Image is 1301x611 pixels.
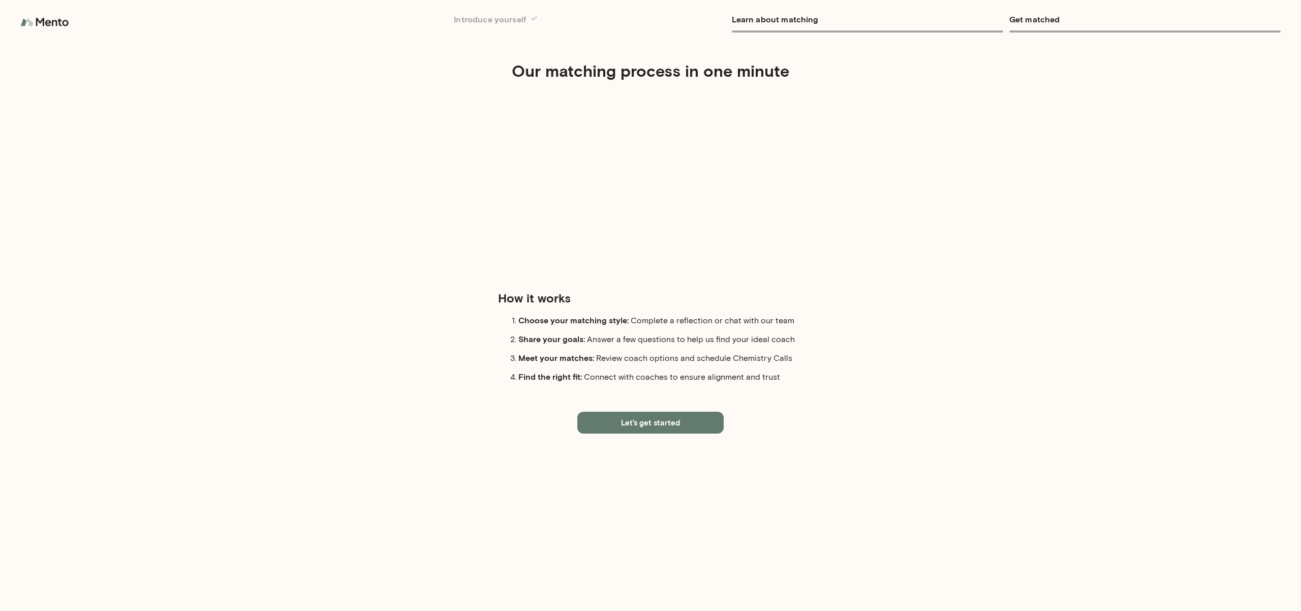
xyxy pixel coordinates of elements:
h5: How it works [498,290,803,306]
div: Connect with coaches to ensure alignment and trust [518,371,803,383]
div: Complete a reflection or chat with our team [518,314,803,327]
img: logo [20,12,71,33]
span: Choose your matching style: [518,315,631,325]
h4: Our matching process in one minute [268,61,1033,80]
iframe: Welcome to Mento [498,90,803,273]
h6: Introduce yourself [454,12,725,26]
div: Answer a few questions to help us find your ideal coach [518,333,803,346]
h6: Get matched [1009,12,1281,26]
span: Meet your matches: [518,353,596,362]
h6: Learn about matching [732,12,1003,26]
button: Let's get started [577,412,724,433]
span: Find the right fit: [518,372,584,381]
span: Share your goals: [518,334,587,344]
div: Review coach options and schedule Chemistry Calls [518,352,803,364]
